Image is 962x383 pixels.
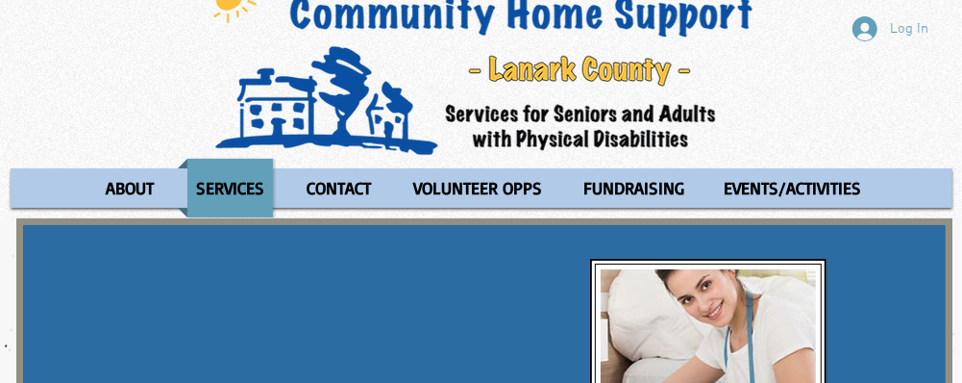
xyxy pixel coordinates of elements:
a: EVENTS/ACTIVITIES [705,159,879,217]
a: ABOUT [87,159,173,217]
span: Log In [884,19,936,39]
a: SERVICES [178,159,283,217]
a: CONTACT [287,159,390,217]
a: FUNDRAISING [565,159,701,217]
a: VOLUNTEER OPPS [395,159,560,217]
button: Log In [839,11,943,47]
p: ABOUT [98,159,163,217]
p: CONTACT [298,159,380,217]
p: SERVICES [187,159,273,217]
p: FUNDRAISING [575,159,693,217]
p: EVENTS/ACTIVITIES [715,159,870,217]
nav: Site [11,159,952,217]
p: VOLUNTEER OPPS [405,159,551,217]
